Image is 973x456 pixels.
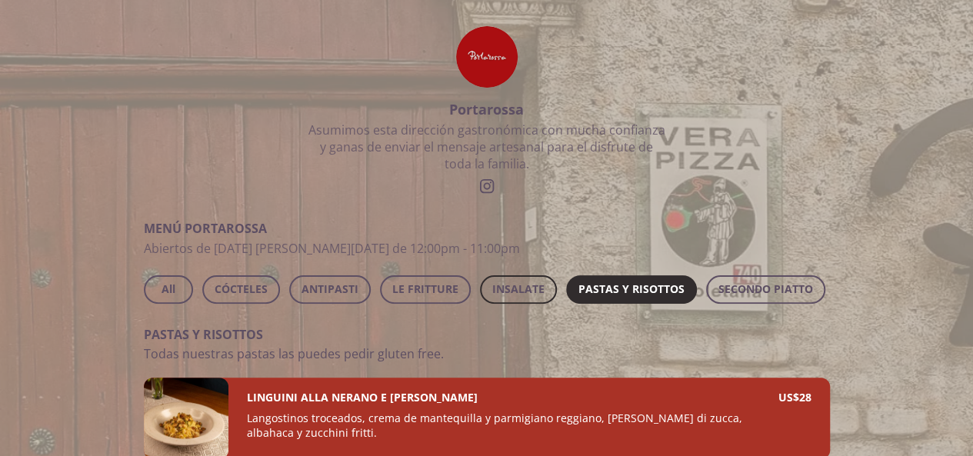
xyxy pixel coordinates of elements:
[144,326,830,343] h3: PASTAS Y RISOTTOS
[306,121,668,172] p: Asumimos esta dirección gastronómica con mucha confianza y ganas de enviar el mensaje artesanal p...
[476,175,498,197] a: social-link-INSTAGRAM
[144,220,830,237] h2: MENÚ PORTAROSSA
[302,280,358,299] span: ANTIPASTI
[144,345,830,362] p: Todas nuestras pastas las puedes pedir gluten free.
[202,275,280,304] button: CÓCTELES
[566,275,697,304] button: PASTAS Y RISOTTOS
[247,390,478,404] h4: LINGUINI ALLA NERANO E [PERSON_NAME]
[289,275,371,304] button: ANTIPASTI
[215,280,268,299] span: CÓCTELES
[492,280,545,299] span: INSALATE
[156,280,181,299] span: All
[718,280,813,299] span: SECONDO PIATTO
[247,411,778,446] p: Langostinos troceados, crema de mantequilla y parmigiano reggiano, [PERSON_NAME] di zucca, albaha...
[392,280,458,299] span: LE FRITTURE
[480,275,557,304] button: INSALATE
[706,275,825,304] button: SECONDO PIATTO
[778,390,811,404] p: US$ 28
[144,275,193,304] button: All
[306,100,668,118] h1: Portarossa
[578,280,685,299] span: PASTAS Y RISOTTOS
[380,275,471,304] button: LE FRITTURE
[144,240,830,257] p: Abiertos de [DATE] [PERSON_NAME][DATE] de 12:00pm - 11:00pm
